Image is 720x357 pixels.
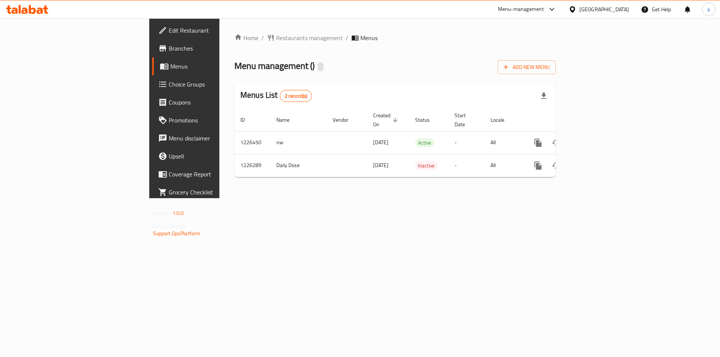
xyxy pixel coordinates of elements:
a: Choice Groups [152,75,270,93]
span: Menu management ( ) [234,57,315,74]
td: All [484,154,523,177]
a: Menus [152,57,270,75]
span: Coupons [169,98,264,107]
span: Menu disclaimer [169,134,264,143]
span: Menus [170,62,264,71]
a: Upsell [152,147,270,165]
div: Export file [535,87,553,105]
td: All [484,131,523,154]
a: Coupons [152,93,270,111]
a: Restaurants management [267,33,343,42]
button: more [529,157,547,175]
td: nw [270,131,327,154]
td: Daily Dose [270,154,327,177]
button: more [529,134,547,152]
span: Upsell [169,152,264,161]
div: Inactive [415,161,438,170]
nav: breadcrumb [234,33,556,42]
span: Status [415,115,439,124]
h2: Menus List [240,90,312,102]
a: Grocery Checklist [152,183,270,201]
span: 2 record(s) [280,93,312,100]
span: Vendor [333,115,358,124]
a: Coverage Report [152,165,270,183]
span: Created On [373,111,400,129]
th: Actions [523,109,607,131]
span: Promotions [169,116,264,125]
span: Get support on: [153,221,187,231]
button: Change Status [547,157,565,175]
span: Inactive [415,161,438,170]
span: Locale [490,115,514,124]
span: a [707,5,710,13]
li: / [346,33,348,42]
span: 1.0.0 [172,208,184,218]
span: Coverage Report [169,170,264,179]
a: Edit Restaurant [152,21,270,39]
button: Change Status [547,134,565,152]
span: Edit Restaurant [169,26,264,35]
span: ID [240,115,255,124]
span: [DATE] [373,160,388,170]
span: Add New Menu [504,63,550,72]
td: - [448,131,484,154]
span: Grocery Checklist [169,188,264,197]
table: enhanced table [234,109,607,177]
div: Menu-management [498,5,544,14]
a: Branches [152,39,270,57]
span: Start Date [454,111,475,129]
span: Choice Groups [169,80,264,89]
span: Active [415,139,434,147]
span: Restaurants management [276,33,343,42]
span: Name [276,115,299,124]
td: - [448,154,484,177]
span: Version: [153,208,171,218]
span: Branches [169,44,264,53]
a: Promotions [152,111,270,129]
div: Active [415,138,434,147]
span: Menus [360,33,378,42]
span: [DATE] [373,137,388,147]
a: Support.OpsPlatform [153,229,201,238]
a: Menu disclaimer [152,129,270,147]
button: Add New Menu [498,60,556,74]
div: Total records count [280,90,312,102]
div: [GEOGRAPHIC_DATA] [579,5,629,13]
